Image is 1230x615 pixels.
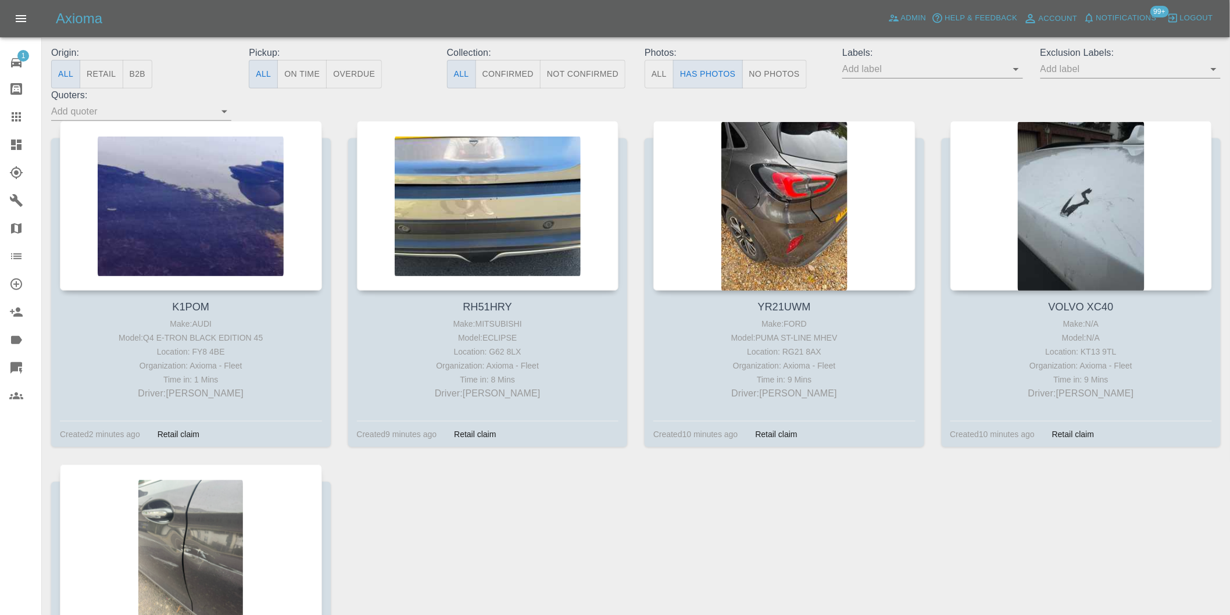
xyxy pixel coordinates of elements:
div: Make: MITSUBISHI [360,317,616,331]
a: K1POM [172,301,209,313]
span: 1 [17,50,29,62]
button: Retail [80,60,123,88]
input: Add label [842,60,1005,78]
div: Location: G62 8LX [360,345,616,359]
button: Open [1206,61,1222,77]
div: Time in: 9 Mins [656,373,913,387]
p: Driver: [PERSON_NAME] [360,387,616,401]
button: Open [1008,61,1024,77]
div: Retail claim [445,427,505,441]
span: 99+ [1150,6,1169,17]
p: Driver: [PERSON_NAME] [656,387,913,401]
div: Retail claim [747,427,806,441]
h5: Axioma [56,9,102,28]
p: Pickup: [249,46,429,60]
input: Add quoter [51,102,214,120]
span: Admin [901,12,927,25]
a: RH51HRY [463,301,512,313]
div: Model: Q4 E-TRON BLACK EDITION 45 [63,331,319,345]
div: Time in: 8 Mins [360,373,616,387]
div: Created 2 minutes ago [60,427,140,441]
div: Created 9 minutes ago [357,427,437,441]
button: Logout [1164,9,1216,27]
div: Organization: Axioma - Fleet [360,359,616,373]
button: Open [216,103,233,120]
div: Model: ECLIPSE [360,331,616,345]
div: Location: FY8 4BE [63,345,319,359]
button: Notifications [1081,9,1160,27]
div: Time in: 1 Mins [63,373,319,387]
span: Help & Feedback [945,12,1017,25]
div: Location: KT13 9TL [953,345,1210,359]
div: Retail claim [149,427,208,441]
div: Time in: 9 Mins [953,373,1210,387]
a: Account [1021,9,1081,28]
div: Model: PUMA ST-LINE MHEV [656,331,913,345]
a: VOLVO XC40 [1049,301,1114,313]
button: Help & Feedback [929,9,1020,27]
span: Logout [1180,12,1213,25]
div: Make: N/A [953,317,1210,331]
div: Make: AUDI [63,317,319,331]
button: All [249,60,278,88]
span: Account [1039,12,1078,26]
button: On Time [277,60,327,88]
button: Overdue [326,60,382,88]
p: Driver: [PERSON_NAME] [953,387,1210,401]
div: Created 10 minutes ago [950,427,1035,441]
p: Quoters: [51,88,231,102]
button: Has Photos [673,60,743,88]
a: Admin [885,9,929,27]
button: All [51,60,80,88]
p: Exclusion Labels: [1041,46,1221,60]
p: Origin: [51,46,231,60]
button: Not Confirmed [540,60,625,88]
button: B2B [123,60,153,88]
p: Photos: [645,46,825,60]
button: All [645,60,674,88]
div: Make: FORD [656,317,913,331]
p: Labels: [842,46,1022,60]
button: Open drawer [7,5,35,33]
input: Add label [1041,60,1203,78]
div: Organization: Axioma - Fleet [953,359,1210,373]
div: Organization: Axioma - Fleet [63,359,319,373]
div: Created 10 minutes ago [653,427,738,441]
button: Confirmed [475,60,541,88]
a: YR21UWM [758,301,811,313]
span: Notifications [1096,12,1157,25]
button: No Photos [742,60,807,88]
p: Collection: [447,46,627,60]
div: Organization: Axioma - Fleet [656,359,913,373]
p: Driver: [PERSON_NAME] [63,387,319,401]
div: Location: RG21 8AX [656,345,913,359]
div: Model: N/A [953,331,1210,345]
button: All [447,60,476,88]
div: Retail claim [1043,427,1103,441]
